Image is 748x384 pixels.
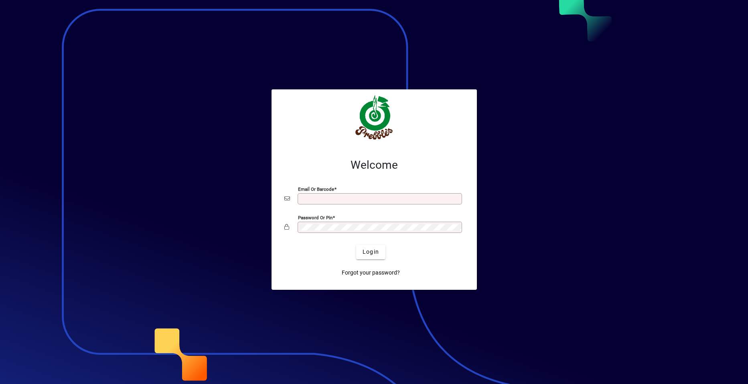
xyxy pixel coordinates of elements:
[356,245,385,259] button: Login
[284,158,464,172] h2: Welcome
[363,248,379,256] span: Login
[298,214,332,220] mat-label: Password or Pin
[298,186,334,192] mat-label: Email or Barcode
[339,266,403,280] a: Forgot your password?
[342,269,400,277] span: Forgot your password?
